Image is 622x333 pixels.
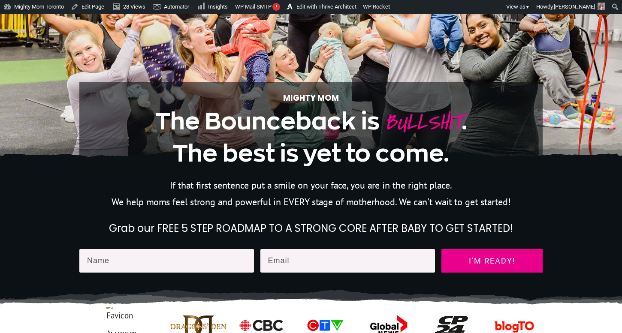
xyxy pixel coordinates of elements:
input: Email [260,249,435,273]
span: Insights [208,3,228,10]
img: mighty-mom-postpartum-fitness-jess-sennet-cbc [238,318,286,333]
a: I'm ready! [441,249,543,273]
span: If that first sentence put a smile on your face, you are in the right place. [170,179,452,191]
span: BULLSHIT [384,106,462,138]
span: [PERSON_NAME] [554,3,595,10]
img: ctv-logo-mighty-mom-news [301,318,349,333]
span: The Bounceback is [155,108,380,134]
span: The best is yet to come. [173,140,449,166]
span: We help moms feel strong and powerful in EVERY stage of motherhood. We can't wait to get started! [112,196,511,208]
span: ! [272,3,280,11]
input: Name [79,249,254,273]
h2: Grab our FREE 5 STEP ROADMAP TO A STRONG CORE AFTER BABY TO GET STARTED! [80,221,542,236]
p: Mighty Mom [106,91,516,105]
h1: . [106,106,516,168]
span: ▼ [525,4,530,10]
span: I'm ready! [449,257,535,265]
